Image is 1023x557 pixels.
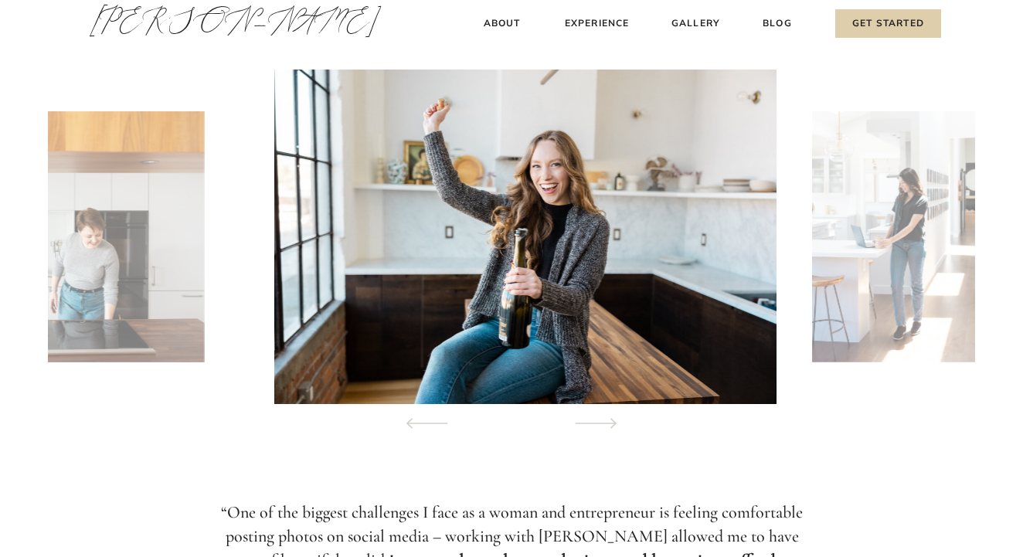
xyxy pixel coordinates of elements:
[835,9,941,38] a: Get Started
[274,70,777,404] img: Woman sitting on top of the counter in the kitchen in an urban loft popping champagne
[812,111,979,362] img: Interior Designer standing in kitchen working on her laptop
[562,15,631,32] a: Experience
[245,29,778,49] h3: Available for travel nationwide
[178,2,846,23] h3: SF Bay Area Brand Photographer
[670,15,722,32] a: Gallery
[760,15,795,32] a: Blog
[479,15,525,32] a: About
